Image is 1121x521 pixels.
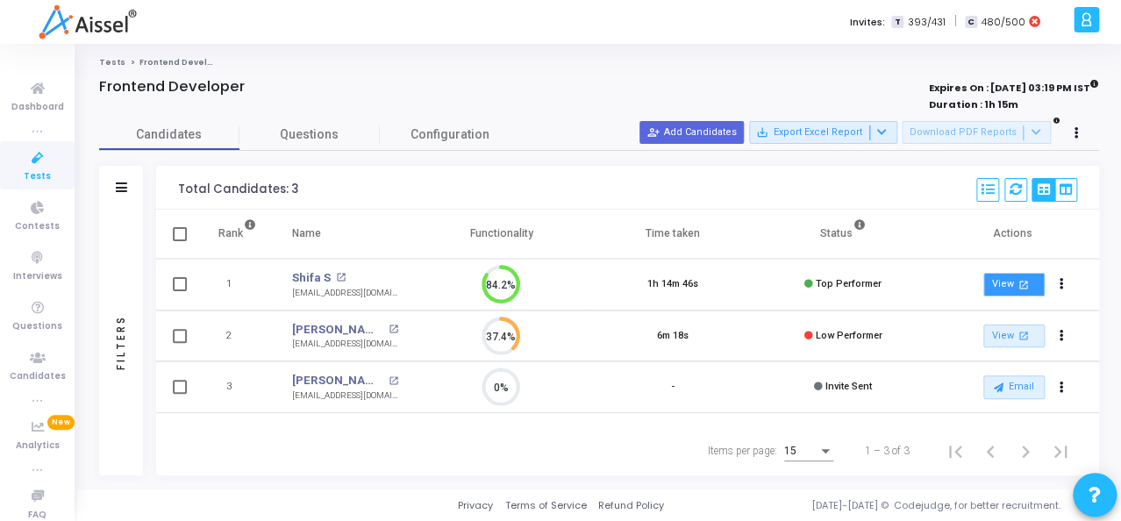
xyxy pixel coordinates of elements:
span: 15 [784,445,796,457]
mat-icon: open_in_new [1016,328,1031,343]
span: Tests [24,169,51,184]
span: C [965,16,976,29]
a: Tests [99,57,125,68]
button: First page [938,433,973,468]
span: Frontend Developer [139,57,229,68]
mat-select: Items per page: [784,446,833,458]
a: [PERSON_NAME] [292,372,384,389]
mat-icon: open_in_new [389,325,398,334]
a: View [983,325,1045,348]
td: 2 [200,310,275,362]
button: Actions [1049,273,1074,297]
a: Refund Policy [598,498,664,513]
div: View Options [1032,178,1077,202]
span: Dashboard [11,100,64,115]
nav: breadcrumb [99,57,1099,68]
span: | [953,12,956,31]
span: Questions [239,125,380,144]
mat-icon: open_in_new [389,376,398,386]
th: Status [758,210,929,259]
div: Name [292,224,321,243]
td: 1 [200,259,275,310]
h4: Frontend Developer [99,78,245,96]
span: Interviews [13,269,62,284]
a: Shifa S [292,269,331,287]
div: 1 – 3 of 3 [865,443,910,459]
mat-icon: person_add_alt [646,126,659,139]
div: [EMAIL_ADDRESS][DOMAIN_NAME] [292,287,398,300]
td: 3 [200,361,275,413]
img: logo [39,4,136,39]
button: Next page [1008,433,1043,468]
div: Time taken [645,224,699,243]
th: Functionality [416,210,587,259]
div: [DATE]-[DATE] © Codejudge, for better recruitment. [664,498,1099,513]
button: Email [983,375,1045,398]
div: Total Candidates: 3 [178,182,298,196]
strong: Expires On : [DATE] 03:19 PM IST [929,76,1099,96]
mat-icon: open_in_new [336,273,346,282]
div: - [670,380,674,395]
span: Candidates [99,125,239,144]
span: Low Performer [816,330,882,341]
div: 1h 14m 46s [646,277,697,292]
span: Invite Sent [825,381,872,392]
a: Terms of Service [504,498,586,513]
span: T [891,16,903,29]
button: Actions [1049,324,1074,348]
span: 393/431 [907,15,945,30]
span: Candidates [10,369,66,384]
a: Privacy [458,498,493,513]
span: New [47,415,75,430]
span: Top Performer [816,278,882,289]
div: [EMAIL_ADDRESS][DOMAIN_NAME] [292,389,398,403]
div: Filters [113,246,129,439]
div: Items per page: [708,443,777,459]
button: Actions [1049,375,1074,400]
span: Questions [12,319,62,334]
span: Configuration [411,125,489,144]
span: Analytics [16,439,60,453]
span: Contests [15,219,60,234]
a: [PERSON_NAME] [292,321,384,339]
button: Export Excel Report [749,121,897,144]
span: 480/500 [981,15,1025,30]
div: 6m 18s [656,329,688,344]
button: Previous page [973,433,1008,468]
th: Actions [928,210,1099,259]
button: Last page [1043,433,1078,468]
button: Download PDF Reports [902,121,1051,144]
div: [EMAIL_ADDRESS][DOMAIN_NAME] [292,338,398,351]
mat-icon: open_in_new [1016,277,1031,292]
label: Invites: [849,15,884,30]
mat-icon: save_alt [756,126,768,139]
button: Add Candidates [639,121,744,144]
a: View [983,273,1045,296]
strong: Duration : 1h 15m [929,97,1018,111]
th: Rank [200,210,275,259]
